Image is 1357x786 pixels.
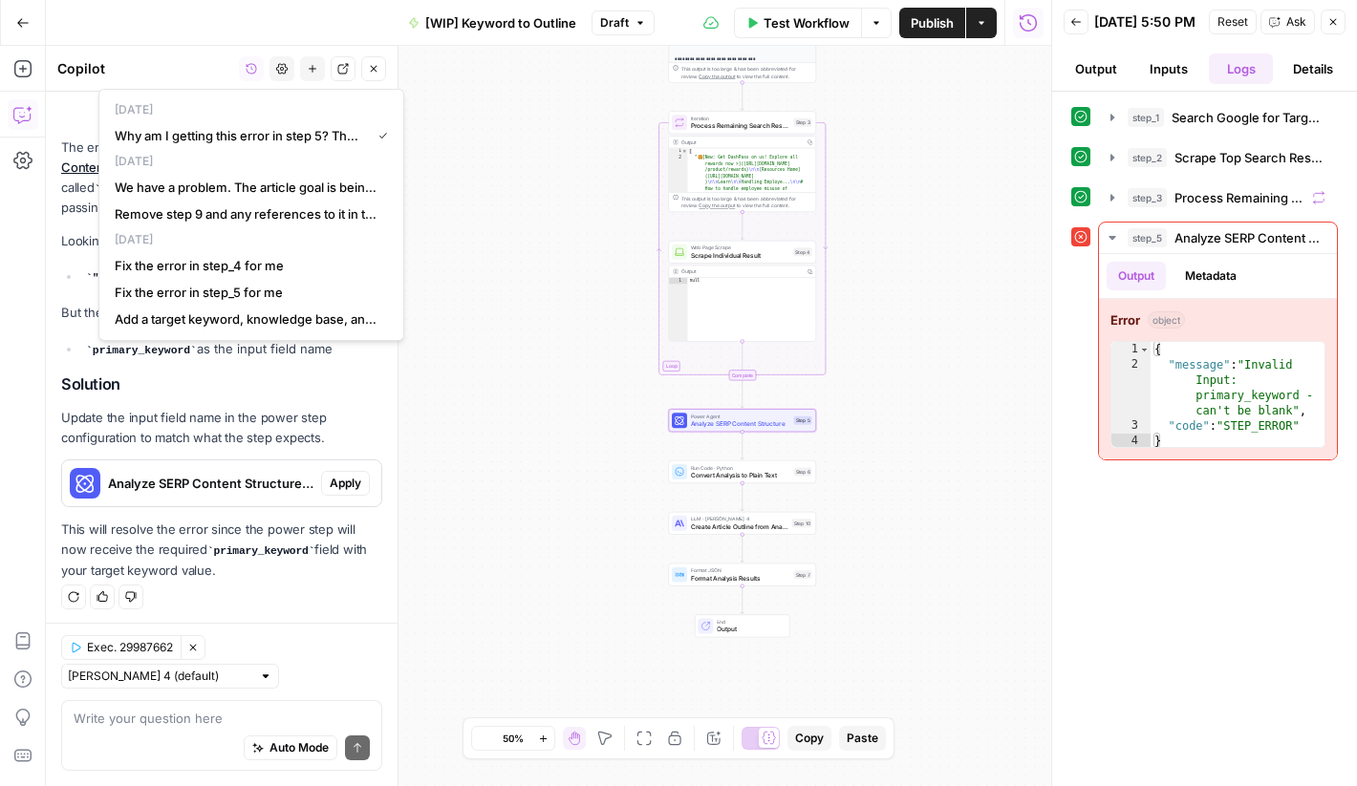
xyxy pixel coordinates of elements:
[1111,418,1151,434] div: 3
[734,8,861,38] button: Test Workflow
[107,149,396,174] p: [DATE]
[68,667,251,686] input: Claude Sonnet 4 (default)
[681,195,812,210] div: This output is too large & has been abbreviated for review. to view the full content.
[691,573,790,583] span: Format Analysis Results
[1128,188,1167,207] span: step_3
[691,464,790,472] span: Run Code · Python
[741,432,743,459] g: Edge from step_5 to step_6
[61,635,181,660] button: Exec. 29987662
[669,370,816,380] div: Complete
[1174,262,1248,290] button: Metadata
[1174,148,1325,167] span: Scrape Top Search Results
[115,283,380,302] span: Fix the error in step_5 for me
[1281,53,1346,84] button: Details
[86,345,197,356] code: primary_keyword
[669,614,816,637] div: EndOutput
[691,521,788,531] span: Create Article Outline from Analysis
[669,409,816,432] div: Power AgentAnalyze SERP Content StructureStep 5
[600,14,629,32] span: Draft
[911,13,954,32] span: Publish
[1110,310,1140,329] strong: Error
[691,413,790,420] span: Power Agent
[397,8,588,38] button: [WIP] Keyword to Outline
[1286,13,1306,31] span: Ask
[61,303,382,323] p: But the power step requires:
[107,97,396,122] p: [DATE]
[1260,10,1315,34] button: Ask
[1217,13,1248,31] span: Reset
[899,8,965,38] button: Publish
[681,267,802,275] div: Output
[669,241,816,342] div: Web Page ScrapeScrape Individual ResultStep 4Outputnull
[1128,228,1167,247] span: step_5
[681,138,802,146] div: Output
[691,121,790,131] span: Process Remaining Search Results
[1209,53,1274,84] button: Logs
[717,618,782,626] span: End
[764,13,850,32] span: Test Workflow
[425,13,576,32] span: [WIP] Keyword to Outline
[794,118,812,127] div: Step 3
[794,570,812,579] div: Step 7
[1128,108,1164,127] span: step_1
[115,126,363,145] span: Why am I getting this error in step 5? The keyword input is mapped correctly to the grid and each...
[61,231,382,251] p: Looking at your step configuration, you have:
[95,183,202,195] code: primary_keyword
[787,726,831,751] button: Copy
[1209,10,1257,34] button: Reset
[699,203,735,209] span: Copy the output
[691,471,790,480] span: Convert Analysis to Plain Text
[1172,108,1325,127] span: Search Google for Target Keyword
[115,204,380,223] span: Remove step 9 and any references to it in the workflow for now.
[717,625,782,634] span: Output
[87,639,173,656] span: Exec. 29987662
[86,272,314,284] code: "keyword": "{{ target_keyword }}"
[61,408,382,448] p: Update the input field name in the power step configuration to match what the step expects.
[741,380,743,408] g: Edge from step_3-iteration-end to step_5
[794,416,812,425] div: Step 5
[61,138,382,219] p: The error is occurring because the power step expects an input field called , but your workflow i...
[1111,434,1151,449] div: 4
[847,730,878,747] span: Paste
[741,212,743,240] g: Edge from step_3 to step_4
[795,730,824,747] span: Copy
[1111,357,1151,418] div: 2
[741,483,743,511] g: Edge from step_6 to step_10
[669,512,816,535] div: LLM · [PERSON_NAME] 4Create Article Outline from AnalysisStep 10
[115,178,380,197] span: We have a problem. The article goal is being generated based off the analysis for a single keywor...
[669,278,687,284] div: 1
[691,515,788,522] span: LLM · [PERSON_NAME] 4
[115,256,380,275] span: Fix the error in step_4 for me
[741,535,743,563] g: Edge from step_10 to step_7
[691,566,790,574] span: Format JSON
[207,545,314,557] code: primary_keyword
[792,519,812,527] div: Step 10
[1174,228,1325,247] span: Analyze SERP Content Structure
[839,726,886,751] button: Paste
[669,563,816,586] div: Format JSONFormat Analysis ResultsStep 7
[691,250,789,260] span: Scrape Individual Result
[503,731,524,746] span: 50%
[330,475,361,492] span: Apply
[61,139,339,175] a: Analyze SERP Content Structure
[115,309,380,329] span: Add a target keyword, knowledge base, and brand kit input
[681,65,812,80] div: This output is too large & has been abbreviated for review. to view the full content.
[108,474,313,493] span: Analyze SERP Content Structure (step_5)
[81,339,382,360] li: as the input field name
[669,111,816,212] div: LoopIterationProcess Remaining Search ResultsStep 3Output[ "🍔[New: Get DashPass on us! Explore al...
[691,419,790,429] span: Analyze SERP Content Structure
[691,115,790,122] span: Iteration
[1174,188,1304,207] span: Process Remaining Search Results
[321,471,370,496] button: Apply
[741,586,743,614] g: Edge from step_7 to end
[691,244,789,251] span: Web Page Scrape
[741,82,743,110] g: Edge from step_2 to step_3
[244,735,337,760] button: Auto Mode
[269,739,329,756] span: Auto Mode
[592,11,655,35] button: Draft
[793,247,811,256] div: Step 4
[1148,311,1185,329] span: object
[1136,53,1201,84] button: Inputs
[107,227,396,252] p: [DATE]
[1107,262,1166,290] button: Output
